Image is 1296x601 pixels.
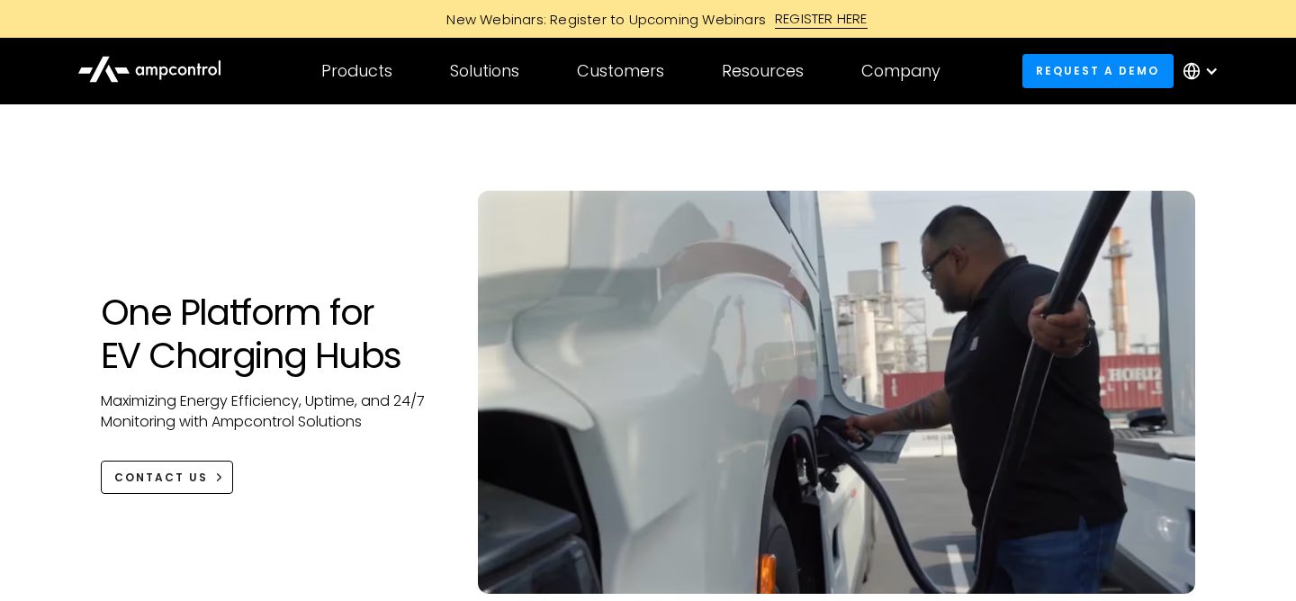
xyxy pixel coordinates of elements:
div: Resources [722,61,804,81]
p: Maximizing Energy Efficiency, Uptime, and 24/7 Monitoring with Ampcontrol Solutions [101,391,442,432]
a: Request a demo [1022,54,1174,87]
div: New Webinars: Register to Upcoming Webinars [428,10,775,29]
div: CONTACT US [114,470,208,486]
a: New Webinars: Register to Upcoming WebinarsREGISTER HERE [243,9,1053,29]
div: Customers [577,61,664,81]
div: Company [861,61,940,81]
h1: One Platform for EV Charging Hubs [101,291,442,377]
div: Products [321,61,392,81]
div: Solutions [450,61,519,81]
div: REGISTER HERE [775,9,868,29]
a: CONTACT US [101,461,233,494]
